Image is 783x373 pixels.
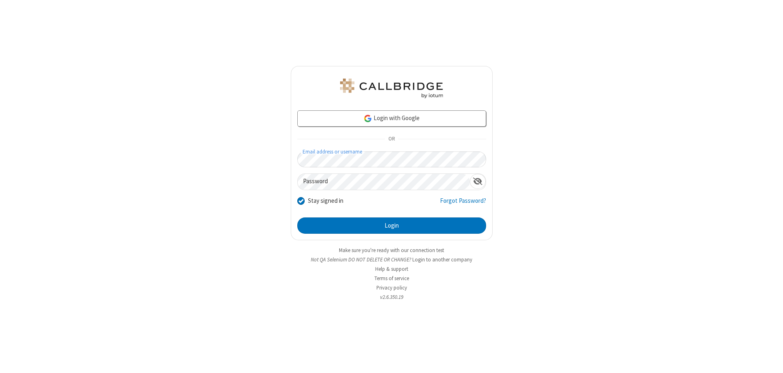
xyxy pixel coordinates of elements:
img: google-icon.png [363,114,372,123]
li: v2.6.350.19 [291,293,493,301]
input: Password [298,174,470,190]
label: Stay signed in [308,196,343,206]
img: QA Selenium DO NOT DELETE OR CHANGE [338,79,445,98]
a: Help & support [375,265,408,272]
input: Email address or username [297,151,486,167]
div: Show password [470,174,486,189]
button: Login to another company [412,256,472,263]
span: OR [385,134,398,145]
a: Make sure you're ready with our connection test [339,247,444,254]
button: Login [297,217,486,234]
a: Login with Google [297,110,486,127]
a: Privacy policy [376,284,407,291]
a: Terms of service [374,275,409,282]
a: Forgot Password? [440,196,486,212]
li: Not QA Selenium DO NOT DELETE OR CHANGE? [291,256,493,263]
